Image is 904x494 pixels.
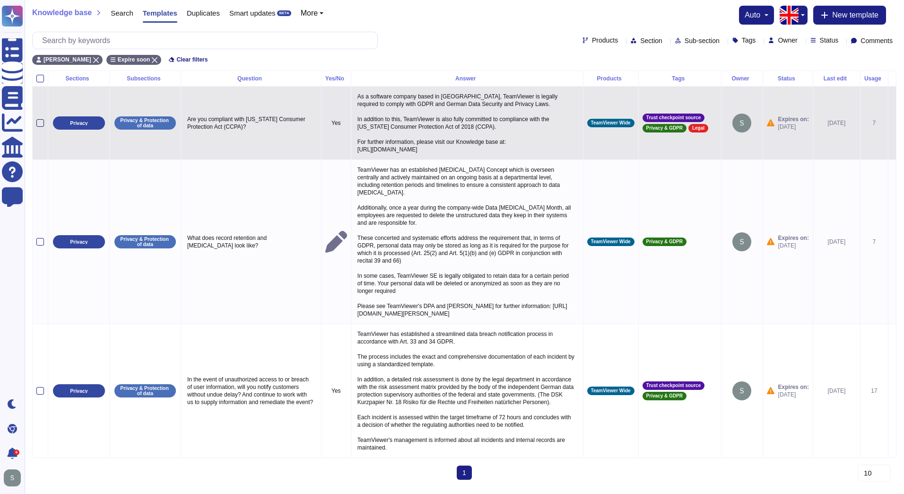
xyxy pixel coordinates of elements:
div: Question [185,76,317,81]
span: Privacy & GDPR [646,239,683,244]
div: 7 [864,119,884,127]
p: TeamViewer has established a streamlined data breach notification process in accordance with Art.... [355,328,579,454]
span: [PERSON_NAME] [43,57,91,62]
div: Answer [355,76,579,81]
p: In the event of unauthorized access to or breach of user information, will you notify customers w... [185,373,317,408]
span: TeamViewer Wide [591,239,631,244]
img: user [732,381,751,400]
p: What does record retention and [MEDICAL_DATA] look like? [185,232,317,252]
span: Duplicates [187,9,220,17]
div: 7 [864,238,884,246]
p: Yes [325,119,347,127]
p: Privacy [70,121,87,126]
button: New template [813,6,886,25]
p: Are you compliant with [US_STATE] Consumer Protection Act (CCPA)? [185,113,317,133]
span: Expires on: [778,383,809,391]
span: Expires on: [778,115,809,123]
span: auto [745,11,760,19]
span: Owner [778,37,797,44]
img: user [4,469,21,486]
div: Subsections [113,76,177,81]
span: Templates [143,9,177,17]
div: Products [587,76,635,81]
div: Status [767,76,809,81]
span: [DATE] [778,242,809,249]
span: Clear filters [176,57,208,62]
div: Tags [643,76,717,81]
button: More [301,9,324,17]
span: TeamViewer Wide [591,121,631,125]
p: Yes [325,387,347,395]
p: Privacy & Protection of data [118,118,173,128]
img: user [732,232,751,251]
input: Search by keywords [37,32,377,49]
span: Search [111,9,133,17]
div: Last edit [817,76,856,81]
button: user [2,468,27,488]
div: Owner [725,76,759,81]
span: More [301,9,318,17]
span: [DATE] [778,391,809,398]
span: Trust checkpoint source [646,115,701,120]
div: [DATE] [817,119,856,127]
p: As a software company based in [GEOGRAPHIC_DATA], TeamViewer is legally required to comply with G... [355,90,579,156]
div: Sections [52,76,105,81]
button: auto [745,11,768,19]
p: TeamViewer has an established [MEDICAL_DATA] Concept which is overseen centrally and actively mai... [355,164,579,320]
span: Knowledge base [32,9,92,17]
span: Section [640,37,662,44]
div: 17 [864,387,884,395]
span: Legal [692,126,704,131]
span: 1 [457,466,472,480]
span: Comments [861,37,893,44]
div: Yes/No [325,76,347,81]
span: Status [820,37,839,44]
span: Privacy & GDPR [646,126,683,131]
span: Smart updates [229,9,276,17]
span: Sub-section [685,37,720,44]
p: Privacy & Protection of data [118,386,173,396]
p: Privacy [70,239,87,245]
div: [DATE] [817,238,856,246]
img: en [780,6,799,25]
div: Usage [864,76,884,81]
span: Trust checkpoint source [646,383,701,388]
div: BETA [277,10,291,16]
span: New template [832,11,878,19]
span: Privacy & GDPR [646,394,683,398]
p: Privacy & Protection of data [118,237,173,247]
img: user [732,114,751,132]
span: TeamViewer Wide [591,388,631,393]
span: Expire soon [118,57,150,62]
span: Tags [742,37,756,44]
p: Privacy [70,388,87,394]
div: 6 [14,450,19,455]
span: Products [592,37,618,44]
div: [DATE] [817,387,856,395]
span: Expires on: [778,234,809,242]
span: [DATE] [778,123,809,131]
